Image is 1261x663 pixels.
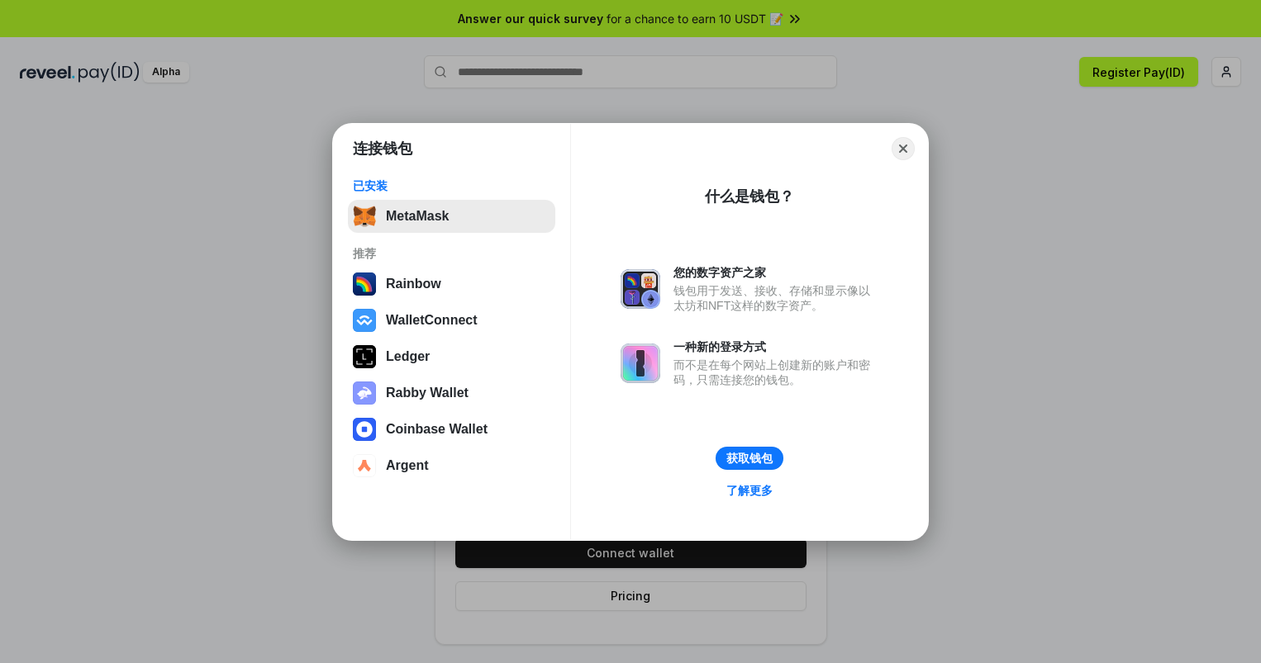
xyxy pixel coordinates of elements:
div: 而不是在每个网站上创建新的账户和密码，只需连接您的钱包。 [673,358,878,387]
h1: 连接钱包 [353,139,412,159]
div: 一种新的登录方式 [673,339,878,354]
div: Coinbase Wallet [386,422,488,437]
button: Ledger [348,340,555,373]
button: Rainbow [348,268,555,301]
button: MetaMask [348,200,555,233]
button: Close [892,137,915,160]
div: 了解更多 [726,483,773,498]
img: svg+xml,%3Csvg%20xmlns%3D%22http%3A%2F%2Fwww.w3.org%2F2000%2Fsvg%22%20fill%3D%22none%22%20viewBox... [621,269,660,309]
button: WalletConnect [348,304,555,337]
div: 钱包用于发送、接收、存储和显示像以太坊和NFT这样的数字资产。 [673,283,878,313]
img: svg+xml,%3Csvg%20width%3D%2228%22%20height%3D%2228%22%20viewBox%3D%220%200%2028%2028%22%20fill%3D... [353,454,376,477]
img: svg+xml,%3Csvg%20xmlns%3D%22http%3A%2F%2Fwww.w3.org%2F2000%2Fsvg%22%20width%3D%2228%22%20height%3... [353,345,376,368]
div: 推荐 [353,246,550,261]
a: 了解更多 [716,480,783,501]
img: svg+xml,%3Csvg%20xmlns%3D%22http%3A%2F%2Fwww.w3.org%2F2000%2Fsvg%22%20fill%3D%22none%22%20viewBox... [353,381,376,405]
div: Rabby Wallet [386,386,469,400]
div: Argent [386,458,429,473]
div: MetaMask [386,209,449,224]
button: Rabby Wallet [348,376,555,410]
img: svg+xml,%3Csvg%20xmlns%3D%22http%3A%2F%2Fwww.w3.org%2F2000%2Fsvg%22%20fill%3D%22none%22%20viewBox... [621,343,660,383]
button: 获取钱包 [716,447,783,470]
div: Ledger [386,349,430,364]
div: 您的数字资产之家 [673,265,878,280]
img: svg+xml,%3Csvg%20width%3D%2228%22%20height%3D%2228%22%20viewBox%3D%220%200%2028%2028%22%20fill%3D... [353,418,376,441]
img: svg+xml,%3Csvg%20fill%3D%22none%22%20height%3D%2233%22%20viewBox%3D%220%200%2035%2033%22%20width%... [353,205,376,228]
div: 已安装 [353,178,550,193]
div: Rainbow [386,277,441,291]
button: Argent [348,449,555,482]
button: Coinbase Wallet [348,413,555,446]
div: 什么是钱包？ [705,187,794,206]
img: svg+xml,%3Csvg%20width%3D%2228%22%20height%3D%2228%22%20viewBox%3D%220%200%2028%2028%22%20fill%3D... [353,309,376,332]
div: 获取钱包 [726,451,773,466]
div: WalletConnect [386,313,478,328]
img: svg+xml,%3Csvg%20width%3D%22120%22%20height%3D%22120%22%20viewBox%3D%220%200%20120%20120%22%20fil... [353,272,376,296]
